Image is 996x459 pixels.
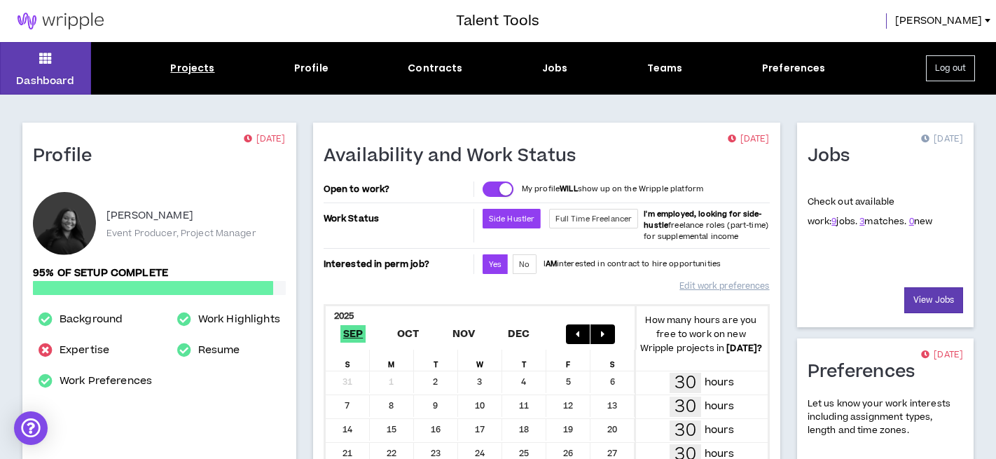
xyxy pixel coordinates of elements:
span: Oct [394,325,422,343]
b: I'm employed, looking for side-hustle [644,209,761,231]
p: [PERSON_NAME] [106,207,193,224]
p: Open to work? [324,184,471,195]
a: View Jobs [904,287,963,313]
b: [DATE] ? [726,342,762,355]
a: 3 [859,215,864,228]
div: F [546,350,590,371]
h1: Availability and Work Status [324,145,587,167]
a: Expertise [60,342,109,359]
div: T [414,350,458,371]
div: Teams [647,61,683,76]
p: [DATE] [921,348,963,362]
div: Preferences [762,61,826,76]
h1: Preferences [808,361,926,383]
span: No [519,259,530,270]
span: freelance roles (part-time) for supplemental income [644,209,768,242]
a: Resume [198,342,240,359]
span: Yes [489,259,502,270]
div: Open Intercom Messenger [14,411,48,445]
span: Full Time Freelancer [555,214,632,224]
p: hours [705,423,734,438]
p: 95% of setup complete [33,266,286,281]
p: Event Producer, Project Manager [106,227,256,240]
span: matches. [859,215,906,228]
a: 9 [831,215,836,228]
div: Profile [294,61,328,76]
span: Nov [449,325,478,343]
p: My profile show up on the Wripple platform [522,184,703,195]
p: [DATE] [728,132,770,146]
strong: WILL [560,184,578,194]
p: [DATE] [921,132,963,146]
p: hours [705,375,734,390]
p: Interested in perm job? [324,254,471,274]
h1: Profile [33,145,103,167]
p: Let us know your work interests including assignment types, length and time zones. [808,397,963,438]
p: Check out available work: [808,196,933,228]
a: 0 [909,215,914,228]
p: How many hours are you free to work on new Wripple projects in [635,313,767,355]
div: S [326,350,370,371]
div: M [370,350,414,371]
a: Edit work preferences [679,274,769,299]
strong: AM [546,259,557,269]
div: Jobs [542,61,568,76]
div: Projects [170,61,214,76]
div: S [590,350,635,371]
p: Work Status [324,209,471,228]
div: Contracts [408,61,462,76]
p: I interested in contract to hire opportunities [544,259,721,270]
span: Sep [340,325,366,343]
span: jobs. [831,215,857,228]
b: 2025 [334,310,354,322]
p: Dashboard [16,74,74,88]
span: Dec [505,325,533,343]
span: [PERSON_NAME] [895,13,982,29]
a: Work Preferences [60,373,152,390]
span: new [909,215,933,228]
h1: Jobs [808,145,861,167]
a: Work Highlights [198,311,280,328]
p: [DATE] [244,132,286,146]
div: Ashley H. [33,192,96,255]
div: W [458,350,502,371]
button: Log out [926,55,975,81]
div: T [502,350,546,371]
a: Background [60,311,123,328]
p: hours [705,399,734,414]
h3: Talent Tools [456,11,539,32]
